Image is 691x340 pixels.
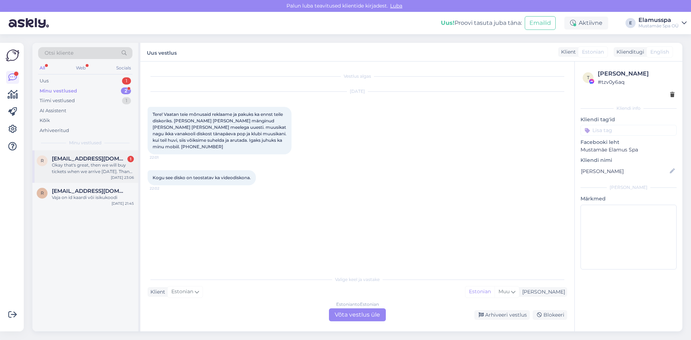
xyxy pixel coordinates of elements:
[41,158,44,163] span: r
[45,49,73,57] span: Otsi kliente
[498,288,510,295] span: Muu
[441,19,522,27] div: Proovi tasuta juba täna:
[40,87,77,95] div: Minu vestlused
[638,17,679,23] div: Elamusspa
[150,186,177,191] span: 22:02
[581,116,677,123] p: Kliendi tag'id
[148,73,567,80] div: Vestlus algas
[147,47,177,57] label: Uus vestlus
[581,146,677,154] p: Mustamäe Elamus Spa
[465,286,494,297] div: Estonian
[441,19,455,26] b: Uus!
[122,97,131,104] div: 1
[582,48,604,56] span: Estonian
[148,88,567,95] div: [DATE]
[153,175,251,180] span: Kogu see disko on teostatav ka videodiskona.
[41,190,44,196] span: r
[587,75,590,80] span: t
[474,310,530,320] div: Arhiveeri vestlus
[69,140,101,146] span: Minu vestlused
[6,49,19,62] img: Askly Logo
[625,18,636,28] div: E
[388,3,405,9] span: Luba
[638,23,679,29] div: Mustamäe Spa OÜ
[153,112,288,149] span: Tere! Vaatan teie mõnusaid reklaame ja pakuks ka ennst teile diskoriks. [PERSON_NAME] [PERSON_NAM...
[127,156,134,162] div: 1
[519,288,565,296] div: [PERSON_NAME]
[150,155,177,160] span: 22:01
[638,17,687,29] a: ElamusspaMustamäe Spa OÜ
[581,157,677,164] p: Kliendi nimi
[650,48,669,56] span: English
[581,105,677,112] div: Kliendi info
[38,63,46,73] div: All
[52,155,127,162] span: renatesaetre@outlook.com
[52,162,134,175] div: Okay that's great, then we will buy tickets when we arrive [DATE]. Thank you for your help and ha...
[171,288,193,296] span: Estonian
[122,77,131,85] div: 1
[525,16,556,30] button: Emailid
[581,184,677,191] div: [PERSON_NAME]
[148,276,567,283] div: Valige keel ja vastake
[112,201,134,206] div: [DATE] 21:45
[40,107,66,114] div: AI Assistent
[52,188,127,194] span: robinruubenrikk@gmail.com
[581,167,668,175] input: Lisa nimi
[581,139,677,146] p: Facebooki leht
[111,175,134,180] div: [DATE] 23:06
[40,77,49,85] div: Uus
[40,127,69,134] div: Arhiveeritud
[558,48,576,56] div: Klient
[598,69,674,78] div: [PERSON_NAME]
[564,17,608,30] div: Aktiivne
[533,310,567,320] div: Blokeeri
[336,301,379,308] div: Estonian to Estonian
[40,117,50,124] div: Kõik
[614,48,644,56] div: Klienditugi
[148,288,165,296] div: Klient
[52,194,134,201] div: Vaja on id kaardi või isikukoodi
[121,87,131,95] div: 2
[115,63,132,73] div: Socials
[581,195,677,203] p: Märkmed
[598,78,674,86] div: # tzv0y6aq
[329,308,386,321] div: Võta vestlus üle
[74,63,87,73] div: Web
[40,97,75,104] div: Tiimi vestlused
[581,125,677,136] input: Lisa tag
